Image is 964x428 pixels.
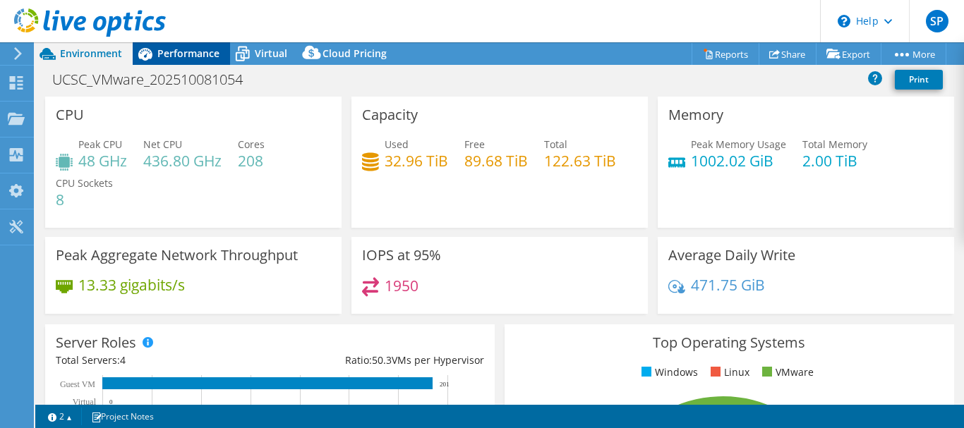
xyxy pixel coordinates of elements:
[881,43,946,65] a: More
[270,353,483,368] div: Ratio: VMs per Hypervisor
[759,365,814,380] li: VMware
[668,107,723,123] h3: Memory
[143,153,222,169] h4: 436.80 GHz
[440,381,450,388] text: 201
[544,153,616,169] h4: 122.63 TiB
[691,137,786,151] span: Peak Memory Usage
[56,353,270,368] div: Total Servers:
[638,365,698,380] li: Windows
[385,153,448,169] h4: 32.96 TiB
[515,335,944,350] h3: Top Operating Systems
[692,43,759,65] a: Reports
[60,47,122,60] span: Environment
[157,47,219,60] span: Performance
[759,43,817,65] a: Share
[143,137,182,151] span: Net CPU
[802,137,867,151] span: Total Memory
[323,47,387,60] span: Cloud Pricing
[707,365,749,380] li: Linux
[56,335,136,350] h3: Server Roles
[38,408,82,425] a: 2
[109,398,113,405] text: 0
[120,353,126,367] span: 4
[255,47,287,60] span: Virtual
[60,379,95,389] text: Guest VM
[56,176,113,190] span: CPU Sockets
[362,107,418,123] h3: Capacity
[544,137,567,151] span: Total
[838,15,850,27] svg: \n
[78,153,127,169] h4: 48 GHz
[78,137,122,151] span: Peak CPU
[691,153,786,169] h4: 1002.02 GiB
[362,247,441,263] h3: IOPS at 95%
[464,137,485,151] span: Free
[385,278,418,293] h4: 1950
[73,397,97,407] text: Virtual
[816,43,881,65] a: Export
[372,353,392,367] span: 50.3
[56,192,113,207] h4: 8
[238,153,265,169] h4: 208
[81,408,164,425] a: Project Notes
[238,137,265,151] span: Cores
[56,247,298,263] h3: Peak Aggregate Network Throughput
[895,70,943,90] a: Print
[802,153,867,169] h4: 2.00 TiB
[464,153,528,169] h4: 89.68 TiB
[46,72,265,87] h1: UCSC_VMware_202510081054
[668,247,795,263] h3: Average Daily Write
[926,10,948,32] span: SP
[385,137,409,151] span: Used
[78,277,185,293] h4: 13.33 gigabits/s
[691,277,765,293] h4: 471.75 GiB
[56,107,84,123] h3: CPU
